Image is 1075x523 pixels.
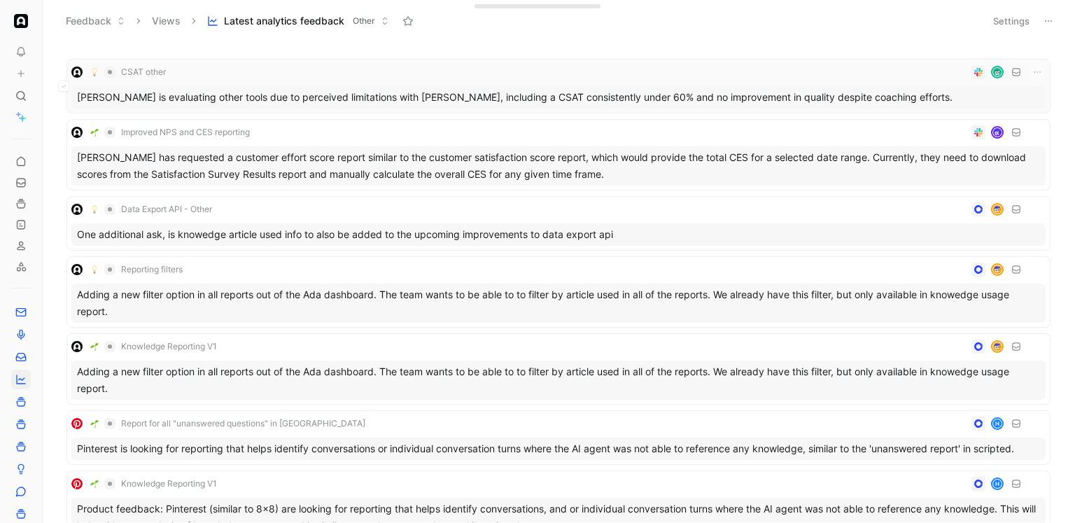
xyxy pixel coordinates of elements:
[85,261,188,278] button: 💡Reporting filters
[90,128,99,137] img: 🌱
[224,14,344,28] span: Latest analytics feedback
[71,284,1046,323] div: Adding a new filter option in all reports out of the Ada dashboard. The team wants to be able to ...
[66,410,1051,465] a: logo🌱Report for all "unanswered questions" in [GEOGRAPHIC_DATA]HPinterest is looking for reportin...
[85,124,255,141] button: 🌱Improved NPS and CES reporting
[85,415,370,432] button: 🌱Report for all "unanswered questions" in [GEOGRAPHIC_DATA]
[992,342,1002,351] img: avatar
[201,11,395,32] button: Latest analytics feedbackOther
[90,419,99,428] img: 🌱
[121,127,250,138] span: Improved NPS and CES reporting
[71,418,83,429] img: logo
[66,119,1051,190] a: logo🌱Improved NPS and CES reportingavatar[PERSON_NAME] has requested a customer effort score repo...
[85,338,222,355] button: 🌱Knowledge Reporting V1
[992,479,1002,489] div: H
[71,341,83,352] img: logo
[90,265,99,274] img: 💡
[121,264,183,275] span: Reporting filters
[992,127,1002,137] img: avatar
[66,59,1051,113] a: logo💡CSAT otheravatar[PERSON_NAME] is evaluating other tools due to perceived limitations with [P...
[121,67,166,78] span: CSAT other
[71,204,83,215] img: logo
[71,264,83,275] img: logo
[85,475,222,492] button: 🌱Knowledge Reporting V1
[146,11,187,32] button: Views
[987,11,1036,31] button: Settings
[71,146,1046,186] div: [PERSON_NAME] has requested a customer effort score report similar to the customer satisfaction s...
[90,480,99,488] img: 🌱
[121,204,212,215] span: Data Export API - Other
[71,223,1046,246] div: One additional ask, is knowedge article used info to also be added to the upcoming improvements t...
[85,64,171,81] button: 💡CSAT other
[14,14,28,28] img: Ada
[66,333,1051,405] a: logo🌱Knowledge Reporting V1avatarAdding a new filter option in all reports out of the Ada dashboa...
[59,11,132,32] button: Feedback
[121,418,365,429] span: Report for all "unanswered questions" in [GEOGRAPHIC_DATA]
[85,201,217,218] button: 💡Data Export API - Other
[992,419,1002,428] div: H
[992,265,1002,274] img: avatar
[353,14,375,28] span: Other
[66,256,1051,328] a: logo💡Reporting filtersavatarAdding a new filter option in all reports out of the Ada dashboard. T...
[90,68,99,76] img: 💡
[71,67,83,78] img: logo
[66,196,1051,251] a: logo💡Data Export API - OtheravatarOne additional ask, is knowedge article used info to also be ad...
[992,67,1002,77] img: avatar
[71,86,1046,109] div: [PERSON_NAME] is evaluating other tools due to perceived limitations with [PERSON_NAME], includin...
[992,204,1002,214] img: avatar
[121,341,217,352] span: Knowledge Reporting V1
[71,127,83,138] img: logo
[90,342,99,351] img: 🌱
[71,478,83,489] img: logo
[121,478,217,489] span: Knowledge Reporting V1
[71,438,1046,460] div: Pinterest is looking for reporting that helps identify conversations or individual conversation t...
[90,205,99,214] img: 💡
[71,361,1046,400] div: Adding a new filter option in all reports out of the Ada dashboard. The team wants to be able to ...
[11,11,31,31] button: Ada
